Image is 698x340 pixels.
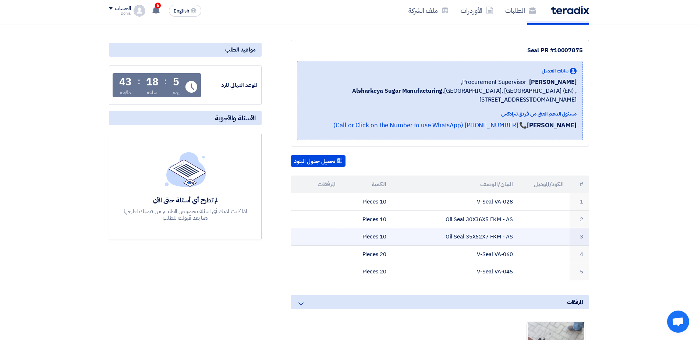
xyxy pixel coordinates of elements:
div: Open chat [667,311,689,333]
div: 18 [146,77,159,87]
td: 10 Pieces [341,193,392,210]
div: 5 [173,77,179,87]
td: Oil Seal 30X36X5 FKM - AS [392,210,519,228]
div: 43 [119,77,132,87]
span: Procurement Supervisor, [461,78,527,86]
button: تحميل جدول البنود [291,155,346,167]
div: : [164,75,167,88]
a: الطلبات [499,2,542,19]
th: البيان/الوصف [392,176,519,193]
td: 3 [570,228,589,246]
b: Alsharkeya Sugar Manufacturing, [352,86,444,95]
img: Teradix logo [551,6,589,14]
span: [GEOGRAPHIC_DATA], [GEOGRAPHIC_DATA] (EN) ,[STREET_ADDRESS][DOMAIN_NAME] [303,86,577,104]
td: Oil Seal 35X62X7 FKM - AS [392,228,519,246]
span: English [174,8,189,14]
span: 5 [155,3,161,8]
td: 20 Pieces [341,245,392,263]
span: المرفقات [567,298,583,306]
span: الأسئلة والأجوبة [215,114,256,122]
td: 10 Pieces [341,228,392,246]
div: ساعة [147,89,157,96]
td: 1 [570,193,589,210]
th: الكمية [341,176,392,193]
th: # [570,176,589,193]
a: الأوردرات [455,2,499,19]
button: English [169,5,201,17]
div: اذا كانت لديك أي اسئلة بخصوص الطلب, من فضلك اطرحها هنا بعد قبولك للطلب [123,208,248,221]
td: 2 [570,210,589,228]
strong: [PERSON_NAME] [527,121,577,130]
div: الموعد النهائي للرد [202,81,258,89]
div: لم تطرح أي أسئلة حتى الآن [123,196,248,204]
img: profile_test.png [134,5,145,17]
div: الحساب [115,6,131,12]
td: 10 Pieces [341,210,392,228]
a: ملف الشركة [403,2,455,19]
th: المرفقات [291,176,341,193]
span: [PERSON_NAME] [529,78,577,86]
span: بيانات العميل [542,67,568,75]
div: يوم [173,89,180,96]
td: V-Seal VA-028 [392,193,519,210]
div: Seal PR #10007875 [297,46,583,55]
div: مسئول الدعم الفني من فريق تيرادكس [303,110,577,118]
a: 📞 [PHONE_NUMBER] (Call or Click on the Number to use WhatsApp) [333,121,527,130]
div: دقيقة [120,89,131,96]
img: empty_state_list.svg [165,152,206,187]
div: مواعيد الطلب [109,43,262,57]
td: 5 [570,263,589,280]
div: : [138,75,140,88]
td: V-Seal VA-060 [392,245,519,263]
td: V-Seal VA-045 [392,263,519,280]
div: Donia [109,11,131,15]
td: 4 [570,245,589,263]
td: 20 Pieces [341,263,392,280]
th: الكود/الموديل [519,176,570,193]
